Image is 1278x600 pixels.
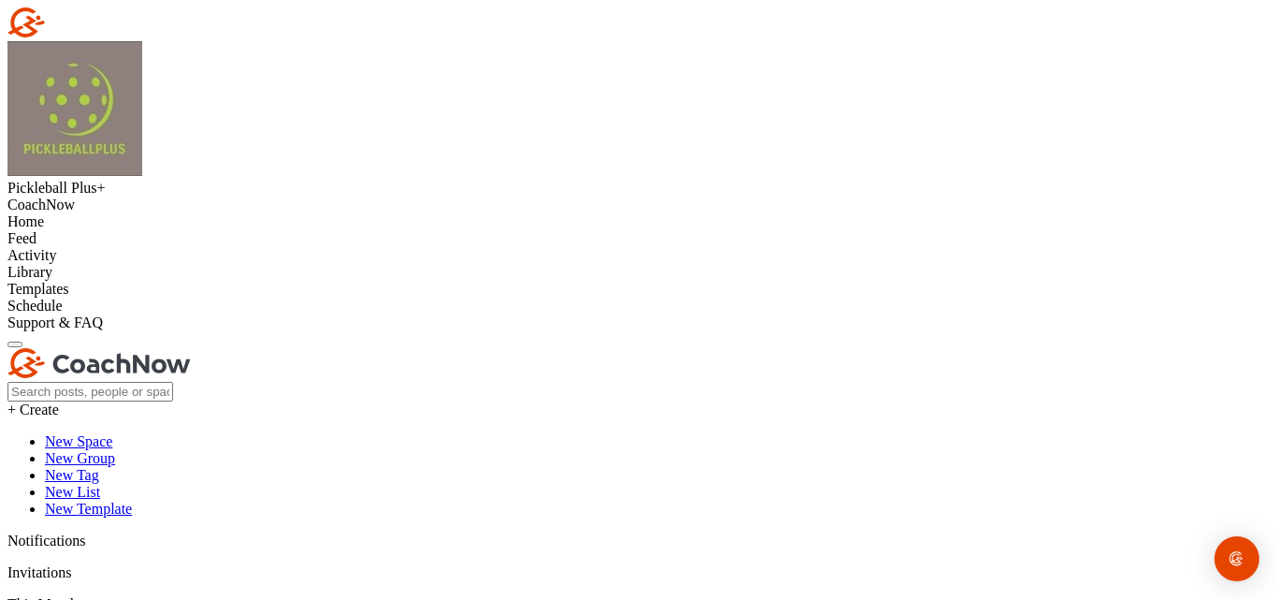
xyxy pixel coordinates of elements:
div: Feed [7,230,1271,247]
a: New Tag [45,467,99,483]
a: New List [45,484,100,500]
p: Invitations [7,564,1271,581]
a: New Group [45,450,115,466]
p: Notifications [7,533,1271,549]
div: Schedule [7,298,1271,315]
div: Library [7,264,1271,281]
div: CoachNow [7,197,1271,213]
div: Support & FAQ [7,315,1271,331]
img: square_76de4f94a55e1257b017411d5bce829a.jpg [7,41,142,176]
input: Search posts, people or spaces... [7,382,173,402]
div: Templates [7,281,1271,298]
div: Open Intercom Messenger [1214,536,1259,581]
div: Home [7,213,1271,230]
div: + Create [7,402,1271,418]
img: CoachNow [7,348,191,378]
a: New Template [45,501,132,517]
div: Activity [7,247,1271,264]
div: Pickleball Plus+ [7,180,1271,197]
a: New Space [45,433,112,449]
img: CoachNow [7,7,191,37]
